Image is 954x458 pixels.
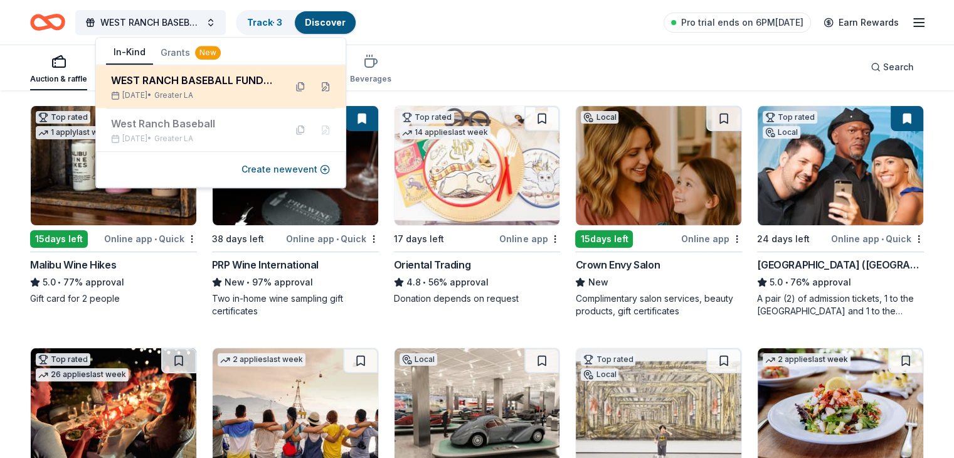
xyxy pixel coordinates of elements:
[111,134,275,144] div: [DATE] •
[305,17,346,28] a: Discover
[212,292,379,317] div: Two in-home wine sampling gift certificates
[154,234,157,244] span: •
[30,74,87,84] div: Auction & raffle
[400,126,490,139] div: 14 applies last week
[212,257,319,272] div: PRP Wine International
[575,230,633,248] div: 15 days left
[36,126,115,139] div: 1 apply last week
[881,234,884,244] span: •
[154,90,193,100] span: Greater LA
[763,111,817,124] div: Top rated
[30,49,87,90] button: Auction & raffle
[394,105,561,305] a: Image for Oriental TradingTop rated14 applieslast week17 days leftOnline appOriental Trading4.8•5...
[111,73,275,88] div: WEST RANCH BASEBALL FUNDRAISER 2025
[30,230,88,248] div: 15 days left
[763,126,800,139] div: Local
[153,41,228,64] button: Grants
[581,111,618,124] div: Local
[30,8,65,37] a: Home
[111,116,275,131] div: West Ranch Baseball
[423,277,426,287] span: •
[394,275,561,290] div: 56% approval
[247,17,282,28] a: Track· 3
[400,111,454,124] div: Top rated
[757,275,924,290] div: 76% approval
[100,15,201,30] span: WEST RANCH BASEBALL FUNDRAISER 2025
[75,10,226,35] button: WEST RANCH BASEBALL FUNDRAISER 2025
[757,257,924,272] div: [GEOGRAPHIC_DATA] ([GEOGRAPHIC_DATA])
[757,292,924,317] div: A pair (2) of admission tickets, 1 to the [GEOGRAPHIC_DATA] and 1 to the [GEOGRAPHIC_DATA]
[757,232,810,247] div: 24 days left
[758,106,923,225] img: Image for Hollywood Wax Museum (Hollywood)
[581,368,618,381] div: Local
[212,232,264,247] div: 38 days left
[241,162,330,177] button: Create newevent
[861,55,924,80] button: Search
[395,106,560,225] img: Image for Oriental Trading
[350,49,391,90] button: Beverages
[831,231,924,247] div: Online app Quick
[286,231,379,247] div: Online app Quick
[394,292,561,305] div: Donation depends on request
[763,353,851,366] div: 2 applies last week
[785,277,788,287] span: •
[575,292,742,317] div: Complimentary salon services, beauty products, gift certificates
[576,106,741,225] img: Image for Crown Envy Salon
[681,231,742,247] div: Online app
[816,11,906,34] a: Earn Rewards
[43,275,56,290] span: 5.0
[31,106,196,225] img: Image for Malibu Wine Hikes
[883,60,914,75] span: Search
[575,105,742,317] a: Image for Crown Envy SalonLocal15days leftOnline appCrown Envy SalonNewComplimentary salon servic...
[664,13,811,33] a: Pro trial ends on 6PM[DATE]
[58,277,61,287] span: •
[770,275,783,290] span: 5.0
[212,105,379,317] a: Image for PRP Wine International14 applieslast week38 days leftOnline app•QuickPRP Wine Internati...
[681,15,803,30] span: Pro trial ends on 6PM[DATE]
[30,292,197,305] div: Gift card for 2 people
[30,105,197,305] a: Image for Malibu Wine HikesTop rated1 applylast week15days leftOnline app•QuickMalibu Wine Hikes5...
[499,231,560,247] div: Online app
[236,10,357,35] button: Track· 3Discover
[406,275,421,290] span: 4.8
[394,232,444,247] div: 17 days left
[195,46,221,60] div: New
[225,275,245,290] span: New
[581,353,635,366] div: Top rated
[246,277,250,287] span: •
[212,275,379,290] div: 97% approval
[30,257,116,272] div: Malibu Wine Hikes
[106,41,153,65] button: In-Kind
[757,105,924,317] a: Image for Hollywood Wax Museum (Hollywood)Top ratedLocal24 days leftOnline app•Quick[GEOGRAPHIC_D...
[36,111,90,124] div: Top rated
[336,234,339,244] span: •
[36,368,129,381] div: 26 applies last week
[36,353,90,366] div: Top rated
[400,353,437,366] div: Local
[30,275,197,290] div: 77% approval
[394,257,471,272] div: Oriental Trading
[104,231,197,247] div: Online app Quick
[575,257,660,272] div: Crown Envy Salon
[111,90,275,100] div: [DATE] •
[588,275,608,290] span: New
[218,353,305,366] div: 2 applies last week
[350,74,391,84] div: Beverages
[154,134,193,144] span: Greater LA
